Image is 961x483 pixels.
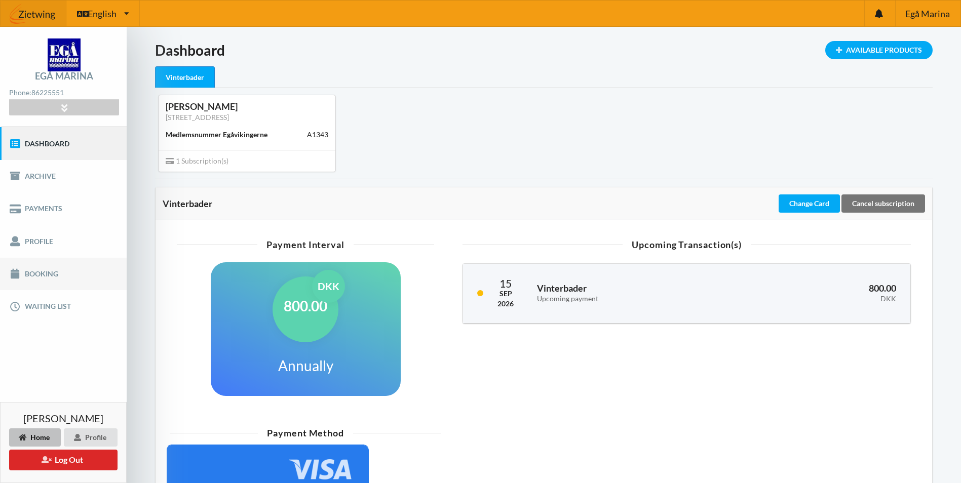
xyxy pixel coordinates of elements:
[9,428,61,447] div: Home
[9,450,118,470] button: Log Out
[31,88,64,97] strong: 86225551
[825,41,933,59] div: Available Products
[163,198,777,209] div: Vinterbader
[289,459,354,479] img: 4WYAC6ZA8lHiWlowAAAABJRU5ErkJggg==
[307,130,328,140] div: A1343
[463,240,911,249] div: Upcoming Transaction(s)
[779,194,840,213] div: Change Card
[537,295,726,303] div: Upcoming payment
[35,71,93,80] div: Egå Marina
[166,101,328,112] div: [PERSON_NAME]
[23,413,103,423] span: [PERSON_NAME]
[312,270,345,303] div: DKK
[537,283,726,303] h3: Vinterbader
[177,240,434,249] div: Payment Interval
[497,289,514,299] div: Sep
[88,9,117,18] span: English
[741,295,896,303] div: DKK
[166,130,267,140] div: Medlemsnummer Egåvikingerne
[155,41,933,59] h1: Dashboard
[48,38,81,71] img: logo
[9,86,119,100] div: Phone:
[741,283,896,303] h3: 800.00
[841,194,925,213] div: Cancel subscription
[155,66,215,88] div: Vinterbader
[170,428,441,437] div: Payment Method
[497,278,514,289] div: 15
[166,156,228,165] span: 1 Subscription(s)
[278,356,333,375] h1: Annually
[497,299,514,309] div: 2026
[64,428,118,447] div: Profile
[905,9,950,18] span: Egå Marina
[284,297,327,315] h1: 800.00
[166,113,229,122] a: [STREET_ADDRESS]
